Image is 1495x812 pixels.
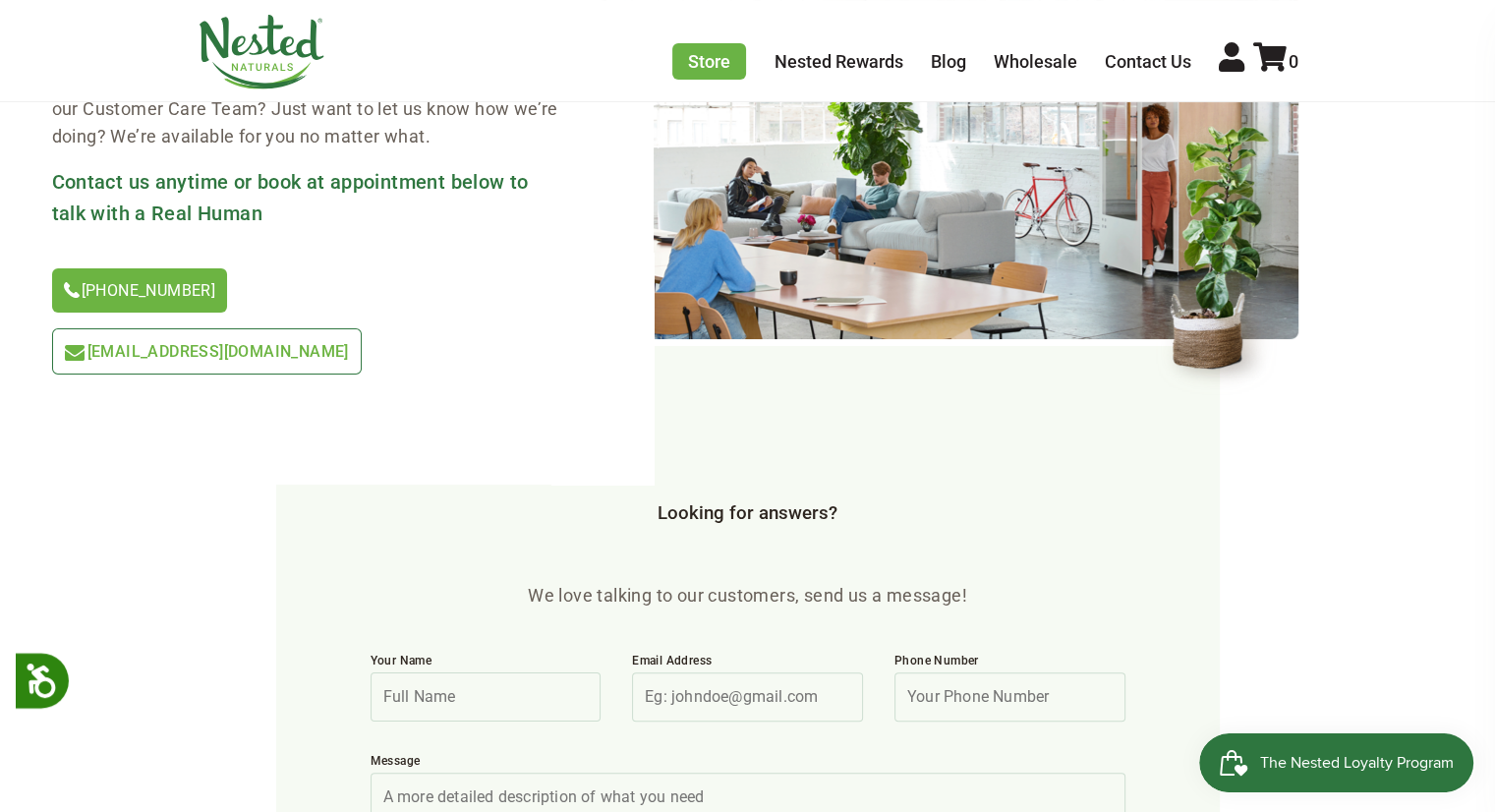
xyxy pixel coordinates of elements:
[52,68,559,150] p: Need help with an order? Want to speak to a real human on our Customer Care Team? Just want to le...
[775,51,903,72] a: Nested Rewards
[632,672,863,722] input: Eg: johndoe@gmail.com
[672,43,746,80] a: Store
[994,51,1077,72] a: Wholesale
[52,268,228,313] a: [PHONE_NUMBER]
[1253,51,1298,72] a: 0
[894,653,1125,672] label: Phone Number
[65,345,85,361] img: icon-email-light-green.svg
[931,51,966,72] a: Blog
[371,653,602,672] label: Your Name
[355,582,1141,609] p: We love talking to our customers, send us a message!
[52,166,559,229] h3: Contact us anytime or book at appointment below to talk with a Real Human
[198,15,325,89] img: Nested Naturals
[87,342,349,361] span: [EMAIL_ADDRESS][DOMAIN_NAME]
[52,328,362,375] a: [EMAIL_ADDRESS][DOMAIN_NAME]
[64,282,80,298] img: icon-phone.svg
[198,503,1298,525] h3: Looking for answers?
[1289,51,1298,72] span: 0
[1105,51,1191,72] a: Contact Us
[632,653,863,672] label: Email Address
[1153,101,1298,395] img: contact-header-flower.png
[371,753,1125,773] label: Message
[1199,733,1475,792] iframe: Button to open loyalty program pop-up
[894,672,1125,722] input: Your Phone Number
[371,672,602,722] input: Full Name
